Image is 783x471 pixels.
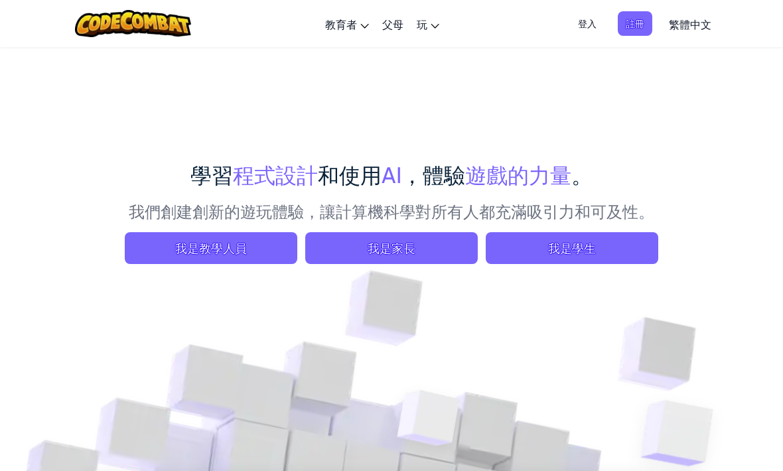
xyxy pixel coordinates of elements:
span: ，體驗 [401,161,465,188]
span: 玩 [417,17,427,31]
span: AI [382,161,401,188]
a: 繁體中文 [662,6,718,42]
button: 我是學生 [486,232,658,264]
button: 登入 [570,11,605,36]
a: 玩 [410,6,446,42]
span: 。 [571,161,593,188]
span: 和使用 [318,161,382,188]
span: 遊戲的力量 [465,161,571,188]
span: 學習 [190,161,233,188]
a: 我是教學人員 [125,232,297,264]
a: 我是家長 [305,232,478,264]
button: 註冊 [618,11,652,36]
img: CodeCombat logo [75,10,191,37]
a: 教育者 [319,6,376,42]
a: 父母 [376,6,410,42]
span: 程式設計 [233,161,318,188]
span: 教育者 [325,17,357,31]
p: 我們創建創新的遊玩體驗，讓計算機科學對所有人都充滿吸引力和可及性。 [125,200,658,222]
span: 繁體中文 [669,17,711,31]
